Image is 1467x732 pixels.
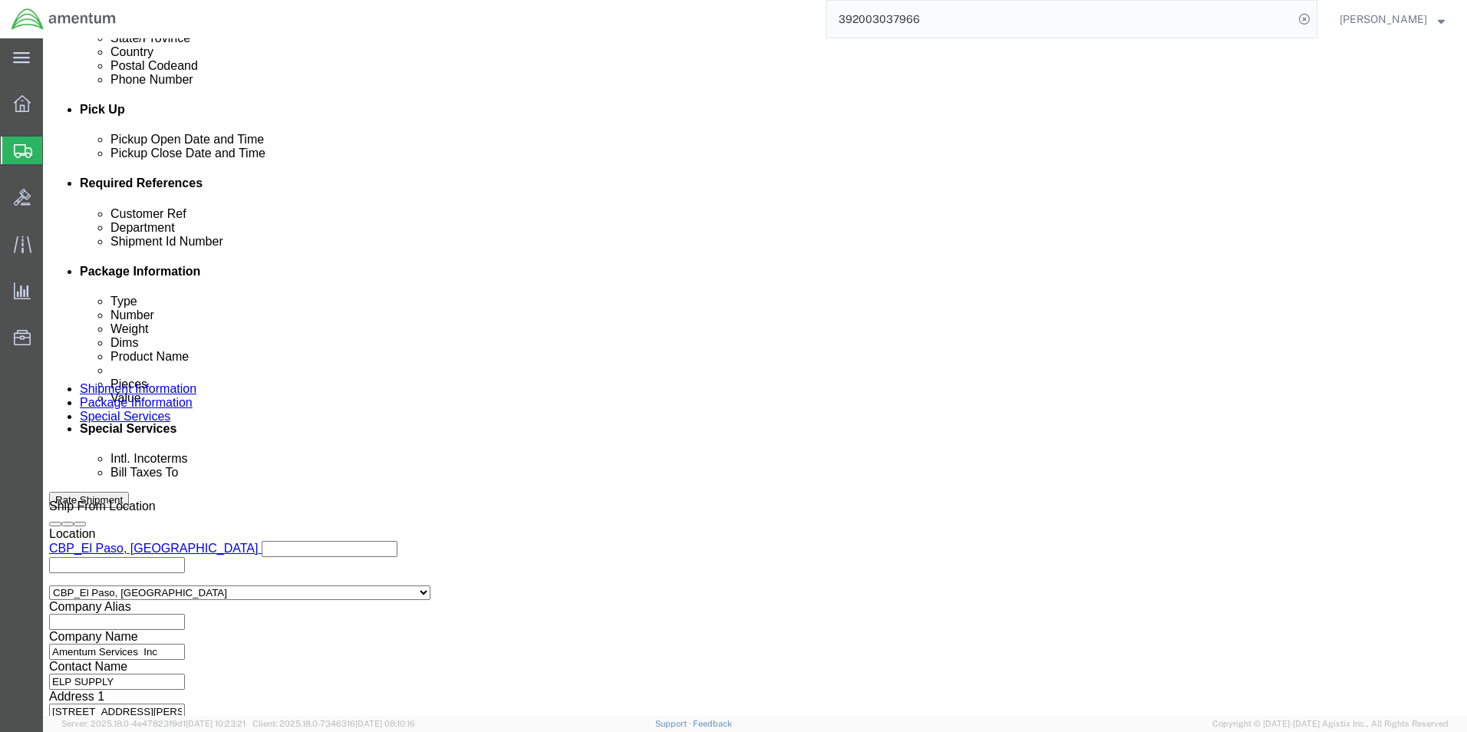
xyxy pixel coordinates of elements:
[1340,11,1427,28] span: James Barragan
[186,719,246,728] span: [DATE] 10:23:21
[252,719,415,728] span: Client: 2025.18.0-7346316
[1212,717,1449,730] span: Copyright © [DATE]-[DATE] Agistix Inc., All Rights Reserved
[1339,10,1446,28] button: [PERSON_NAME]
[355,719,415,728] span: [DATE] 08:10:16
[693,719,732,728] a: Feedback
[827,1,1294,38] input: Search for shipment number, reference number
[11,8,117,31] img: logo
[655,719,694,728] a: Support
[43,38,1467,716] iframe: FS Legacy Container
[61,719,246,728] span: Server: 2025.18.0-4e47823f9d1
